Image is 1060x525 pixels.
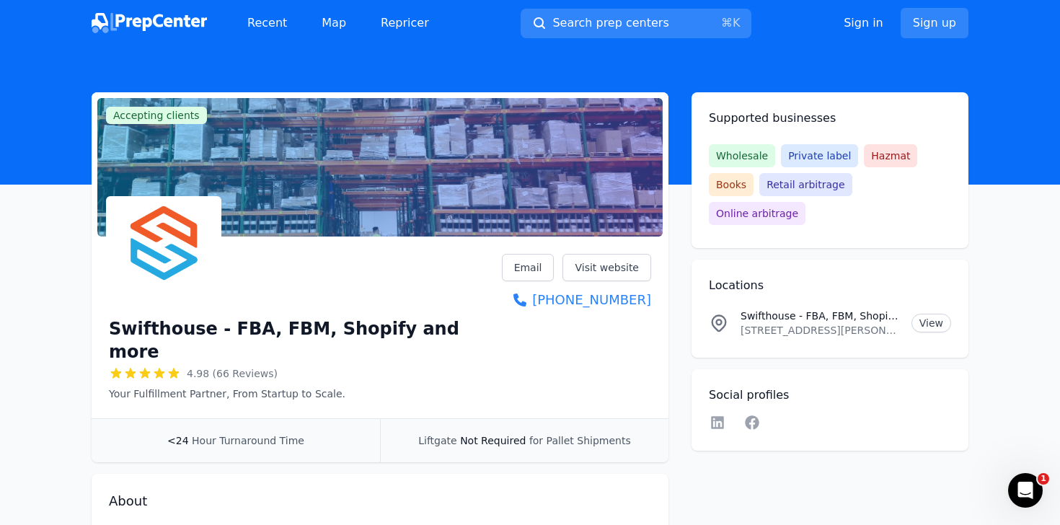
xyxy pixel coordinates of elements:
[844,14,883,32] a: Sign in
[901,8,968,38] a: Sign up
[521,9,751,38] button: Search prep centers⌘K
[552,14,668,32] span: Search prep centers
[236,9,299,37] a: Recent
[709,173,754,196] span: Books
[1008,473,1043,508] iframe: Intercom live chat
[109,491,651,511] h2: About
[781,144,858,167] span: Private label
[187,366,278,381] span: 4.98 (66 Reviews)
[741,323,900,337] p: [STREET_ADDRESS][PERSON_NAME][US_STATE]
[192,435,304,446] span: Hour Turnaround Time
[529,435,631,446] span: for Pallet Shipments
[106,107,207,124] span: Accepting clients
[741,309,900,323] p: Swifthouse - FBA, FBM, Shopify and more Location
[92,13,207,33] img: PrepCenter
[709,202,805,225] span: Online arbitrage
[1038,473,1049,485] span: 1
[721,16,733,30] kbd: ⌘
[709,110,951,127] h2: Supported businesses
[733,16,741,30] kbd: K
[502,290,651,310] a: [PHONE_NUMBER]
[310,9,358,37] a: Map
[759,173,852,196] span: Retail arbitrage
[167,435,189,446] span: <24
[109,387,502,401] p: Your Fulfillment Partner, From Startup to Scale.
[109,317,502,363] h1: Swifthouse - FBA, FBM, Shopify and more
[369,9,441,37] a: Repricer
[709,277,951,294] h2: Locations
[562,254,651,281] a: Visit website
[911,314,951,332] a: View
[418,435,456,446] span: Liftgate
[864,144,917,167] span: Hazmat
[109,199,218,309] img: Swifthouse - FBA, FBM, Shopify and more
[709,387,951,404] h2: Social profiles
[460,435,526,446] span: Not Required
[502,254,555,281] a: Email
[709,144,775,167] span: Wholesale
